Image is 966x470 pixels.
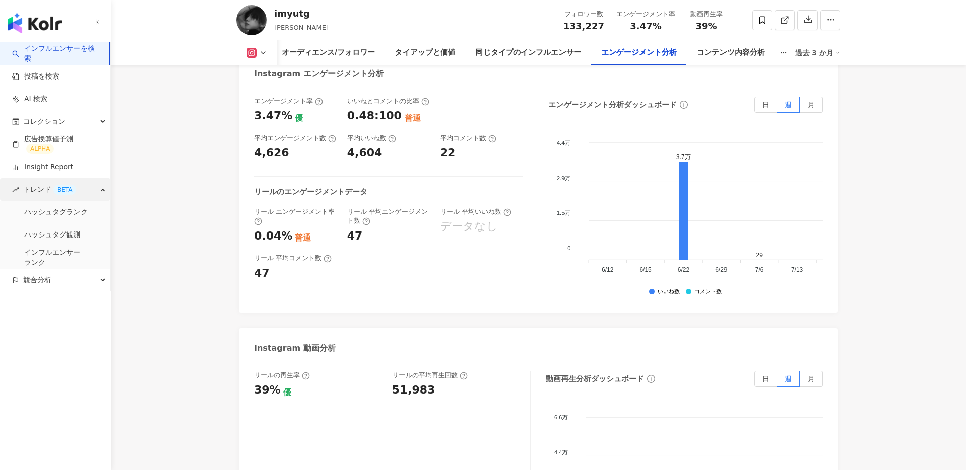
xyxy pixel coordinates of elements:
div: 過去 3 か月 [795,45,841,61]
div: 優 [283,387,291,398]
div: エンゲージメント率 [254,97,323,106]
tspan: 0 [568,245,571,251]
div: 4,626 [254,145,289,161]
tspan: 1.5万 [557,210,570,216]
div: 平均いいね数 [347,134,396,143]
div: エンゲージメント分析ダッシュボード [548,100,677,110]
span: 競合分析 [23,269,51,291]
span: rise [12,186,19,193]
div: 同じタイプのインフルエンサー [475,47,581,59]
a: searchインフルエンサーを検索 [12,44,101,63]
div: 普通 [295,232,311,244]
div: 動画再生分析ダッシュボード [546,374,644,384]
span: トレンド [23,178,76,201]
div: 平均エンゲージメント数 [254,134,336,143]
span: 週 [785,101,792,109]
span: コレクション [23,110,65,133]
a: ハッシュタグランク [24,207,88,217]
tspan: 4.4万 [554,449,568,455]
div: 39% [254,382,281,398]
span: 39% [695,21,717,31]
div: いいね数 [658,289,680,295]
div: リールのエンゲージメントデータ [254,187,367,197]
tspan: 7/13 [791,267,803,274]
div: BETA [53,185,76,195]
div: コンテンツ内容分析 [697,47,765,59]
span: 3.47% [630,21,661,31]
tspan: 6.6万 [554,414,568,420]
div: 普通 [405,113,421,124]
div: 動画再生率 [687,9,726,19]
tspan: 6/12 [602,267,614,274]
a: Insight Report [12,162,73,172]
div: データなし [440,219,498,234]
span: 日 [762,101,769,109]
span: 月 [808,101,815,109]
a: AI 検索 [12,94,47,104]
a: 投稿を検索 [12,71,59,82]
div: リールの再生率 [254,371,310,380]
a: ハッシュタグ観測 [24,230,80,240]
span: info-circle [678,99,689,110]
div: エンゲージメント分析 [601,47,677,59]
div: フォロワー数 [563,9,604,19]
tspan: 4.4万 [557,140,570,146]
a: 広告換算値予測ALPHA [12,134,102,154]
span: 133,227 [563,21,604,31]
img: KOL Avatar [236,5,267,35]
div: リール 平均エンゲージメント数 [347,207,430,225]
div: 優 [295,113,303,124]
div: リールの平均再生回数 [392,371,468,380]
div: 22 [440,145,456,161]
span: 週 [785,375,792,383]
div: 0.04% [254,228,292,244]
div: エンゲージメント率 [616,9,675,19]
div: Instagram エンゲージメント分析 [254,68,384,80]
div: リール 平均いいね数 [440,207,511,216]
tspan: 6/29 [715,267,728,274]
tspan: 2.9万 [557,175,570,181]
div: 平均コメント数 [440,134,496,143]
span: 日 [762,375,769,383]
div: 4,604 [347,145,382,161]
tspan: 6/22 [678,267,690,274]
div: 51,983 [392,382,435,398]
div: いいねとコメントの比率 [347,97,429,106]
img: logo [8,13,62,33]
tspan: 7/6 [755,267,764,274]
div: オーディエンス/フォロワー [282,47,375,59]
a: インフルエンサー ランク [24,248,80,267]
div: 3.47% [254,108,292,124]
div: リール エンゲージメント率 [254,207,337,225]
tspan: 6/15 [639,267,652,274]
span: 月 [808,375,815,383]
div: 47 [254,266,270,281]
div: imyutg [274,7,329,20]
div: コメント数 [694,289,722,295]
div: Instagram 動画分析 [254,343,336,354]
span: info-circle [646,373,657,384]
div: リール 平均コメント数 [254,254,332,263]
div: タイアップと価値 [395,47,455,59]
div: 47 [347,228,363,244]
div: 0.48:100 [347,108,402,124]
span: [PERSON_NAME] [274,24,329,31]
